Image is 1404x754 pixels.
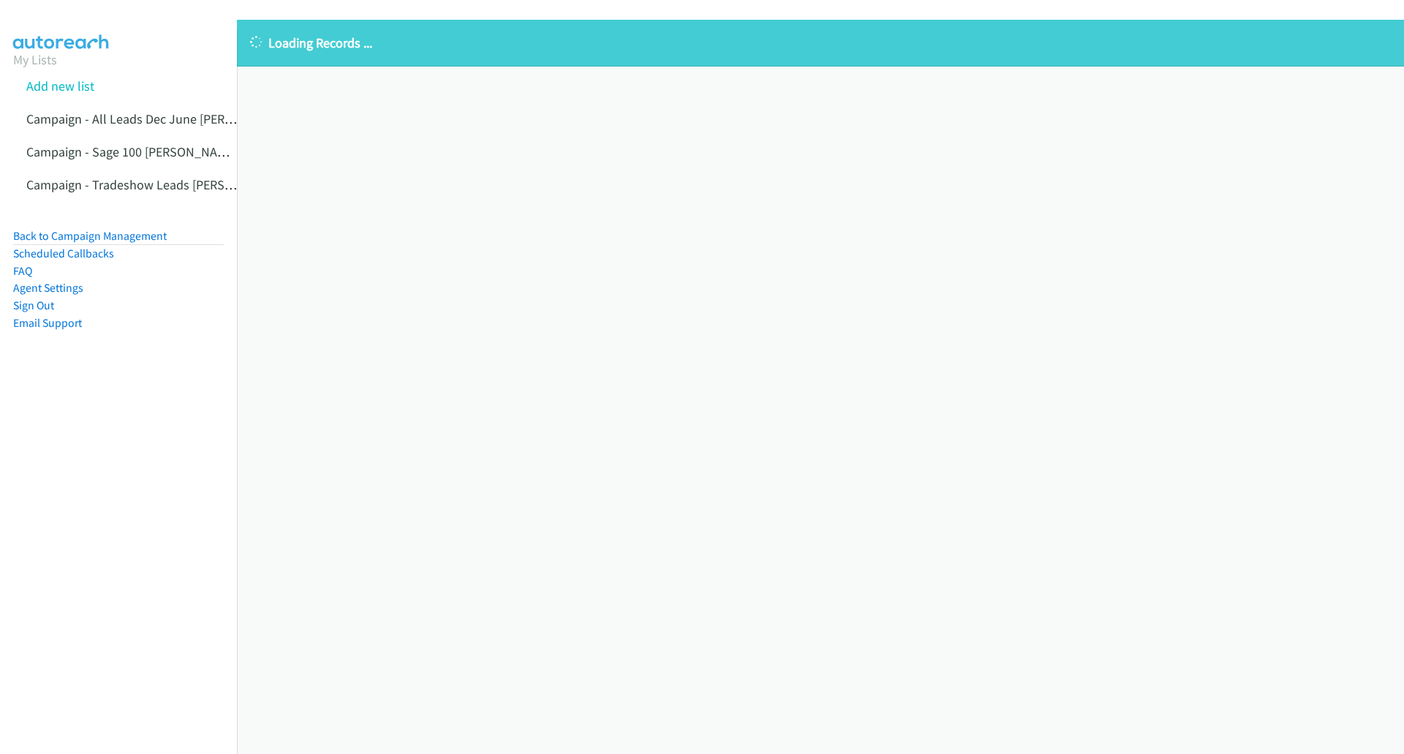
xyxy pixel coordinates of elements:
p: Loading Records ... [250,33,1391,53]
a: Campaign - All Leads Dec June [PERSON_NAME] Cloned [26,110,334,127]
a: Sign Out [13,298,54,312]
a: Campaign - Tradeshow Leads [PERSON_NAME] Cloned [26,176,327,193]
a: Back to Campaign Management [13,229,167,243]
a: Add new list [26,78,94,94]
a: Campaign - Sage 100 [PERSON_NAME] Cloned [26,143,279,160]
a: My Lists [13,51,57,68]
a: Email Support [13,316,82,330]
a: FAQ [13,264,32,278]
a: Agent Settings [13,281,83,295]
a: Scheduled Callbacks [13,246,114,260]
